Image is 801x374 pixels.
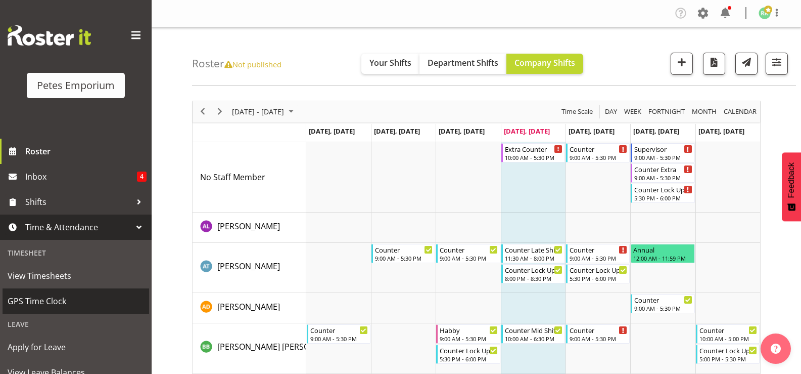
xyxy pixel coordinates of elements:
div: 5:30 PM - 6:00 PM [570,274,627,282]
td: No Staff Member resource [193,142,306,213]
div: Counter Lock Up [440,345,497,355]
span: Roster [25,144,147,159]
button: Feedback - Show survey [782,152,801,221]
span: No Staff Member [200,172,265,183]
span: Company Shifts [514,57,575,68]
div: No Staff Member"s event - Supervisor Begin From Saturday, October 11, 2025 at 9:00:00 AM GMT+13:0... [631,143,694,162]
button: Download a PDF of the roster according to the set date range. [703,53,725,75]
div: 9:00 AM - 5:30 PM [375,254,433,262]
div: 9:00 AM - 5:30 PM [310,335,368,343]
div: 9:00 AM - 5:30 PM [570,335,627,343]
div: 9:00 AM - 5:30 PM [634,304,692,312]
span: Week [623,105,642,118]
div: Alex-Micheal Taniwha"s event - Counter Lock Up Begin From Thursday, October 9, 2025 at 8:00:00 PM... [501,264,565,283]
button: Timeline Month [690,105,719,118]
div: Counter [310,325,368,335]
span: [DATE], [DATE] [374,127,420,136]
span: calendar [723,105,758,118]
div: 8:00 PM - 8:30 PM [505,274,562,282]
div: 5:30 PM - 6:00 PM [634,194,692,202]
span: [DATE], [DATE] [569,127,615,136]
div: Supervisor [634,144,692,154]
div: 9:00 AM - 5:30 PM [634,174,692,182]
span: Feedback [787,162,796,198]
div: 10:00 AM - 5:00 PM [699,335,757,343]
div: next period [211,101,228,122]
span: Shifts [25,194,131,210]
img: help-xxl-2.png [771,344,781,354]
div: Alex-Micheal Taniwha"s event - Annual Begin From Saturday, October 11, 2025 at 12:00:00 AM GMT+13... [631,244,694,263]
div: No Staff Member"s event - Counter Lock Up Begin From Saturday, October 11, 2025 at 5:30:00 PM GMT... [631,184,694,203]
div: 10:00 AM - 5:30 PM [505,153,562,161]
div: No Staff Member"s event - Extra Counter Begin From Thursday, October 9, 2025 at 10:00:00 AM GMT+1... [501,143,565,162]
div: 9:00 AM - 5:30 PM [570,254,627,262]
span: [DATE], [DATE] [439,127,485,136]
div: Counter Lock Up [699,345,757,355]
span: GPS Time Clock [8,294,144,309]
div: Counter [570,325,627,335]
button: Fortnight [647,105,687,118]
span: Department Shifts [428,57,498,68]
span: Apply for Leave [8,340,144,355]
div: October 06 - 12, 2025 [228,101,300,122]
span: [DATE], [DATE] [633,127,679,136]
button: Filter Shifts [766,53,788,75]
span: Your Shifts [369,57,411,68]
span: [PERSON_NAME] [217,261,280,272]
div: Beena Beena"s event - Counter Mid Shift Begin From Thursday, October 9, 2025 at 10:00:00 AM GMT+1... [501,324,565,344]
div: Counter Late Shift [505,244,562,255]
a: [PERSON_NAME] [217,220,280,232]
div: Extra Counter [505,144,562,154]
span: [DATE] - [DATE] [231,105,285,118]
div: Alex-Micheal Taniwha"s event - Counter Begin From Wednesday, October 8, 2025 at 9:00:00 AM GMT+13... [436,244,500,263]
button: October 2025 [230,105,298,118]
div: 9:00 AM - 5:30 PM [570,153,627,161]
button: Your Shifts [361,54,419,74]
span: [DATE], [DATE] [309,127,355,136]
div: Alex-Micheal Taniwha"s event - Counter Begin From Friday, October 10, 2025 at 9:00:00 AM GMT+13:0... [566,244,630,263]
div: No Staff Member"s event - Counter Extra Begin From Saturday, October 11, 2025 at 9:00:00 AM GMT+1... [631,163,694,183]
div: Counter Lock Up [634,184,692,194]
div: Annual [633,244,692,255]
span: Not published [224,59,281,69]
span: 4 [137,172,147,182]
img: Rosterit website logo [8,25,91,46]
div: Leave [3,314,149,335]
span: View Timesheets [8,268,144,283]
button: Add a new shift [671,53,693,75]
div: Beena Beena"s event - Counter Begin From Monday, October 6, 2025 at 9:00:00 AM GMT+13:00 Ends At ... [307,324,370,344]
button: Timeline Day [603,105,619,118]
div: Alex-Micheal Taniwha"s event - Counter Begin From Tuesday, October 7, 2025 at 9:00:00 AM GMT+13:0... [371,244,435,263]
td: Alex-Micheal Taniwha resource [193,243,306,293]
div: Beena Beena"s event - Counter Lock Up Begin From Sunday, October 12, 2025 at 5:00:00 PM GMT+13:00... [696,345,760,364]
span: Month [691,105,718,118]
div: 11:30 AM - 8:00 PM [505,254,562,262]
span: [PERSON_NAME] [PERSON_NAME] [217,341,345,352]
div: 9:00 AM - 5:30 PM [440,335,497,343]
div: Alex-Micheal Taniwha"s event - Counter Lock Up Begin From Friday, October 10, 2025 at 5:30:00 PM ... [566,264,630,283]
button: Previous [196,105,210,118]
div: 5:00 PM - 5:30 PM [699,355,757,363]
div: Beena Beena"s event - Counter Begin From Sunday, October 12, 2025 at 10:00:00 AM GMT+13:00 Ends A... [696,324,760,344]
button: Month [722,105,759,118]
span: [PERSON_NAME] [217,301,280,312]
div: Timesheet [3,242,149,263]
div: Petes Emporium [37,78,115,93]
span: Fortnight [647,105,686,118]
div: Beena Beena"s event - Counter Begin From Friday, October 10, 2025 at 9:00:00 AM GMT+13:00 Ends At... [566,324,630,344]
div: Amelia Denz"s event - Counter Begin From Saturday, October 11, 2025 at 9:00:00 AM GMT+13:00 Ends ... [631,294,694,313]
div: 5:30 PM - 6:00 PM [440,355,497,363]
div: Counter [570,144,627,154]
div: Counter [699,325,757,335]
span: Day [604,105,618,118]
span: Time & Attendance [25,220,131,235]
div: previous period [194,101,211,122]
div: 9:00 AM - 5:30 PM [634,153,692,161]
div: Alex-Micheal Taniwha"s event - Counter Late Shift Begin From Thursday, October 9, 2025 at 11:30:0... [501,244,565,263]
div: Beena Beena"s event - Habby Begin From Wednesday, October 8, 2025 at 9:00:00 AM GMT+13:00 Ends At... [436,324,500,344]
div: Counter Lock Up [570,265,627,275]
a: No Staff Member [200,171,265,183]
div: Beena Beena"s event - Counter Lock Up Begin From Wednesday, October 8, 2025 at 5:30:00 PM GMT+13:... [436,345,500,364]
a: [PERSON_NAME] [217,260,280,272]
